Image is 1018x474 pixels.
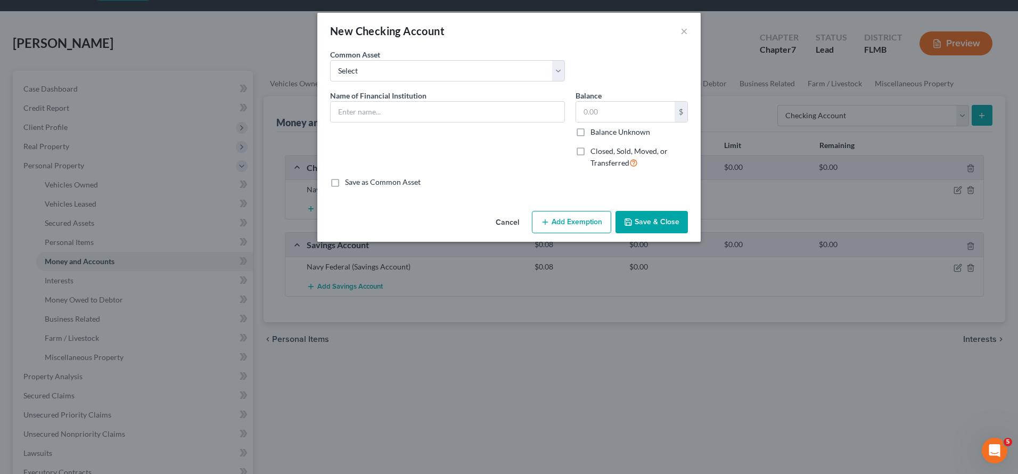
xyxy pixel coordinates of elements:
[576,102,675,122] input: 0.00
[487,212,528,233] button: Cancel
[331,102,564,122] input: Enter name...
[532,211,611,233] button: Add Exemption
[590,127,650,137] label: Balance Unknown
[590,146,668,167] span: Closed, Sold, Moved, or Transferred
[330,91,426,100] span: Name of Financial Institution
[982,438,1007,463] iframe: Intercom live chat
[680,24,688,37] button: ×
[330,23,445,38] div: New Checking Account
[1004,438,1012,446] span: 5
[345,177,421,187] label: Save as Common Asset
[675,102,687,122] div: $
[576,90,602,101] label: Balance
[330,49,380,60] label: Common Asset
[615,211,688,233] button: Save & Close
